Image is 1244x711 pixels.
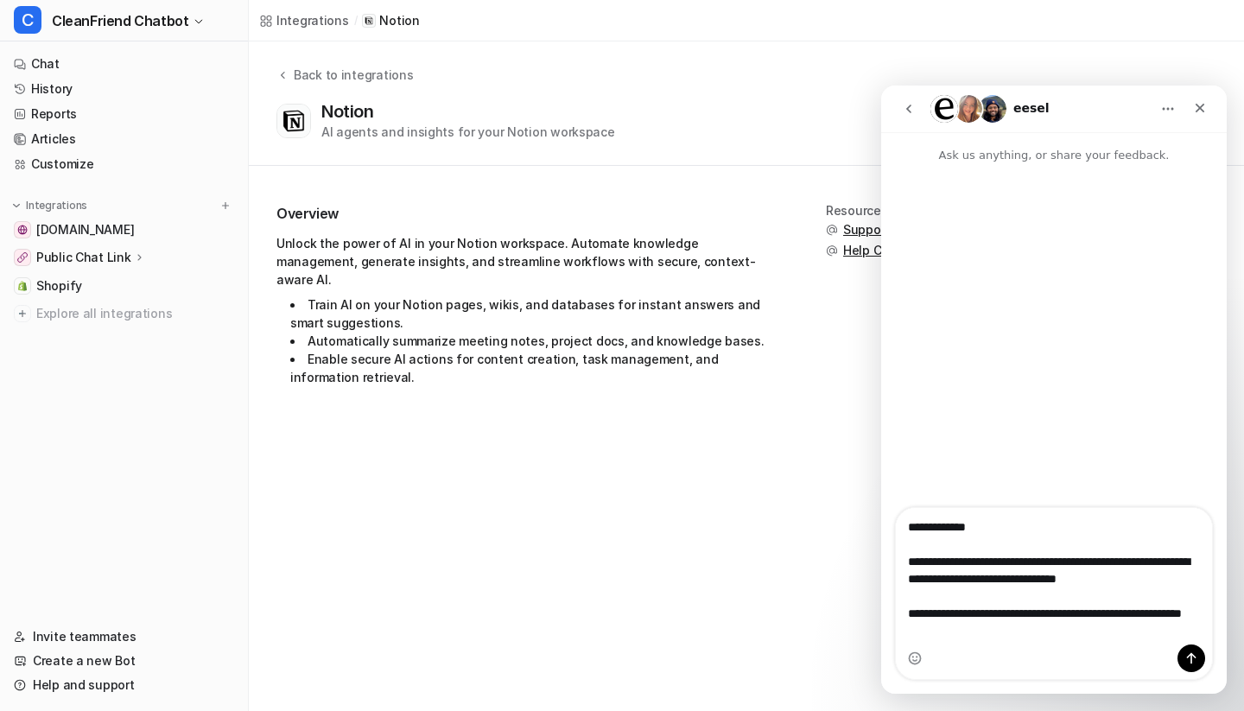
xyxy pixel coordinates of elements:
[219,200,232,212] img: menu_add.svg
[290,350,777,386] li: Enable secure AI actions for content creation, task management, and information retrieval.
[36,221,134,238] span: [DOMAIN_NAME]
[881,86,1227,694] iframe: Intercom live chat
[276,66,413,101] button: Back to integrations
[321,101,381,122] div: Notion
[290,332,777,350] li: Automatically summarize meeting notes, project docs, and knowledge bases.
[321,123,615,141] div: AI agents and insights for your Notion workspace
[17,281,28,291] img: Shopify
[7,197,92,214] button: Integrations
[843,242,913,259] span: Help Center
[259,11,349,29] a: Integrations
[7,673,241,697] a: Help and support
[354,13,358,29] span: /
[36,277,82,295] span: Shopify
[7,77,241,101] a: History
[7,649,241,673] a: Create a new Bot
[379,12,419,29] p: Notion
[282,109,306,133] img: Notion
[365,16,373,25] img: Notion icon
[17,225,28,235] img: cleanfriend.dk
[10,200,22,212] img: expand menu
[36,249,131,266] p: Public Chat Link
[36,300,234,327] span: Explore all integrations
[290,295,777,332] li: Train AI on your Notion pages, wikis, and databases for instant answers and smart suggestions.
[52,9,188,33] span: CleanFriend Chatbot
[843,221,890,238] span: Support
[7,102,241,126] a: Reports
[276,234,777,386] div: Unlock the power of AI in your Notion workspace. Automate knowledge management, generate insights...
[826,224,838,236] img: support.svg
[362,12,419,29] a: Notion iconNotion
[826,221,913,238] button: Support
[26,199,87,213] p: Integrations
[289,66,413,84] div: Back to integrations
[7,218,241,242] a: cleanfriend.dk[DOMAIN_NAME]
[7,274,241,298] a: ShopifyShopify
[276,204,777,224] h2: Overview
[7,625,241,649] a: Invite teammates
[7,302,241,326] a: Explore all integrations
[826,242,913,259] button: Help Center
[7,127,241,151] a: Articles
[7,152,241,176] a: Customize
[826,244,838,257] img: support.svg
[14,305,31,322] img: explore all integrations
[276,11,349,29] div: Integrations
[826,204,913,218] div: Resources
[7,52,241,76] a: Chat
[17,252,28,263] img: Public Chat Link
[14,6,41,34] span: C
